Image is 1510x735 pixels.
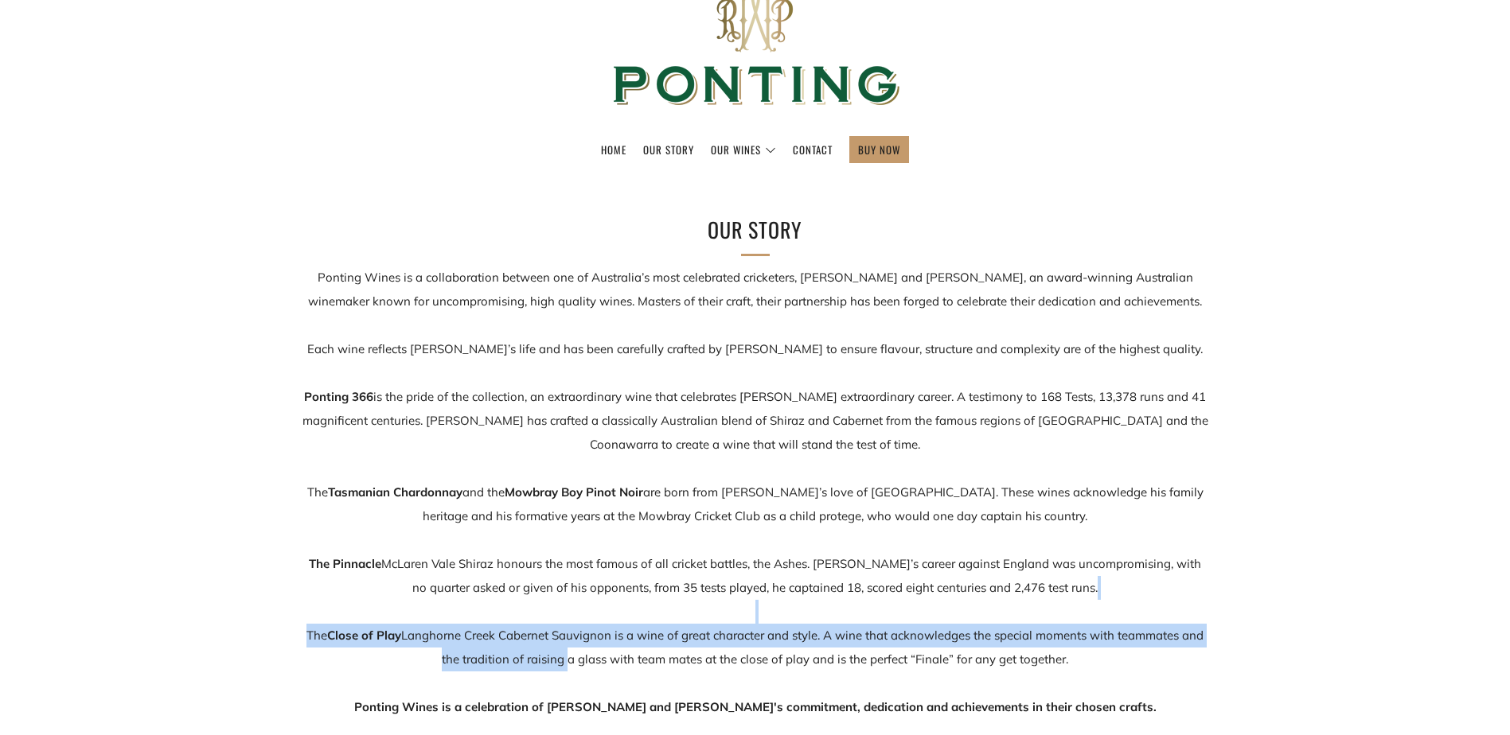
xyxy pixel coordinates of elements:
[302,266,1209,719] p: Ponting Wines is a collaboration between one of Australia’s most celebrated cricketers, [PERSON_N...
[793,137,833,162] a: Contact
[711,137,776,162] a: Our Wines
[328,484,462,500] strong: Tasmanian Chardonnay
[309,556,381,571] strong: The Pinnacle
[601,137,626,162] a: Home
[304,389,373,404] strong: Ponting 366
[643,137,694,162] a: Our Story
[505,484,643,500] strong: Mowbray Boy Pinot Noir
[858,137,900,162] a: BUY NOW
[493,213,1018,247] h2: Our Story
[354,699,1157,714] strong: Ponting Wines is a celebration of [PERSON_NAME] and [PERSON_NAME]'s commitment, dedication and ac...
[327,628,401,643] strong: Close of Play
